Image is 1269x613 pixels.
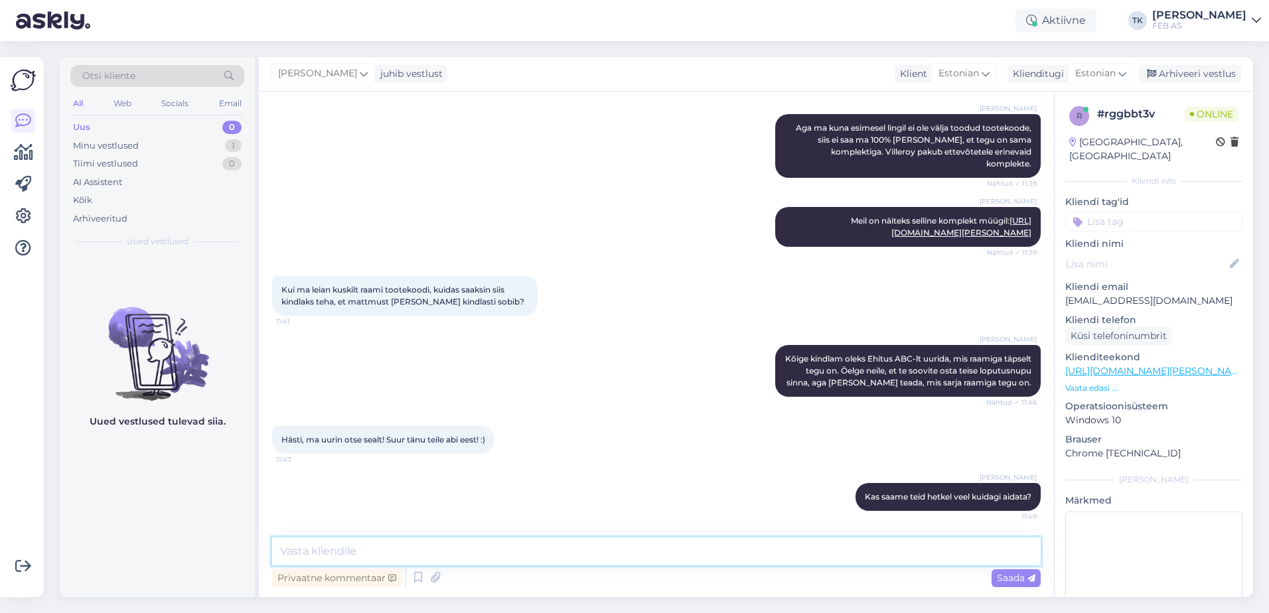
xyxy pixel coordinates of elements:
span: Hästi, ma uurin otse sealt! Suur tänu teile abi eest! :) [281,435,485,444]
span: Kas saame teid hetkel veel kuidagi aidata? [865,492,1031,502]
span: [PERSON_NAME] [980,196,1037,206]
p: [EMAIL_ADDRESS][DOMAIN_NAME] [1065,294,1242,308]
div: Kliendi info [1065,175,1242,187]
p: Chrome [TECHNICAL_ID] [1065,446,1242,460]
span: [PERSON_NAME] [278,66,357,81]
span: Nähtud ✓ 11:39 [987,247,1037,257]
p: Märkmed [1065,494,1242,508]
div: Socials [159,95,191,112]
div: Arhiveeri vestlus [1139,65,1241,83]
div: # rggbbt3v [1097,106,1185,122]
div: [PERSON_NAME] [1152,10,1246,21]
div: Minu vestlused [73,139,139,153]
div: 0 [222,121,242,134]
p: Brauser [1065,433,1242,446]
span: Online [1185,107,1238,121]
a: [PERSON_NAME]FEB AS [1152,10,1261,31]
a: [URL][DOMAIN_NAME][PERSON_NAME] [1065,365,1248,377]
span: Aga ma kuna esimesel lingil ei ole välja toodud tootekoode, siis ei saa ma 100% [PERSON_NAME], et... [796,123,1033,169]
div: FEB AS [1152,21,1246,31]
p: Vaata edasi ... [1065,382,1242,394]
p: Kliendi nimi [1065,237,1242,251]
span: Nähtud ✓ 11:46 [986,397,1037,407]
p: Operatsioonisüsteem [1065,399,1242,413]
span: Kõige kindlam oleks Ehitus ABC-lt uurida, mis raamiga täpselt tegu on. Öelge neile, et te soovite... [785,354,1033,387]
div: Küsi telefoninumbrit [1065,327,1172,345]
div: All [70,95,86,112]
div: [PERSON_NAME] [1065,474,1242,486]
div: Tiimi vestlused [73,157,138,170]
p: Kliendi tag'id [1065,195,1242,209]
div: Aktiivne [1015,9,1096,33]
p: Klienditeekond [1065,350,1242,364]
input: Lisa nimi [1066,257,1227,271]
span: Otsi kliente [82,69,135,83]
span: [PERSON_NAME] [980,103,1037,113]
div: Kõik [73,194,92,207]
div: TK [1128,11,1147,30]
div: Web [111,95,134,112]
p: Windows 10 [1065,413,1242,427]
span: 11:41 [276,316,326,326]
div: Privaatne kommentaar [272,569,402,587]
span: 11:47 [276,454,326,464]
span: Meil on näiteks selline komplekt müügil: [851,216,1031,238]
div: Klienditugi [1008,67,1064,81]
span: Saada [997,572,1035,584]
div: AI Assistent [73,176,122,189]
p: Uued vestlused tulevad siia. [90,415,226,429]
span: [PERSON_NAME] [980,334,1037,344]
input: Lisa tag [1065,212,1242,232]
span: [PERSON_NAME] [980,472,1037,482]
span: 11:49 [987,511,1037,521]
p: Kliendi telefon [1065,313,1242,327]
div: [GEOGRAPHIC_DATA], [GEOGRAPHIC_DATA] [1069,135,1216,163]
div: juhib vestlust [375,67,443,81]
span: Nähtud ✓ 11:39 [987,178,1037,188]
span: Estonian [938,66,979,81]
div: Uus [73,121,90,134]
p: Kliendi email [1065,280,1242,294]
div: Arhiveeritud [73,212,127,226]
span: Uued vestlused [127,236,188,247]
div: Email [216,95,244,112]
span: Estonian [1075,66,1116,81]
div: 0 [222,157,242,170]
img: Askly Logo [11,68,36,93]
span: r [1077,111,1082,121]
span: Kui ma leian kuskilt raami tootekoodi, kuidas saaksin siis kindlaks teha, et mattmust [PERSON_NAM... [281,285,524,306]
div: 1 [225,139,242,153]
img: No chats [60,283,255,403]
div: Klient [895,67,927,81]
